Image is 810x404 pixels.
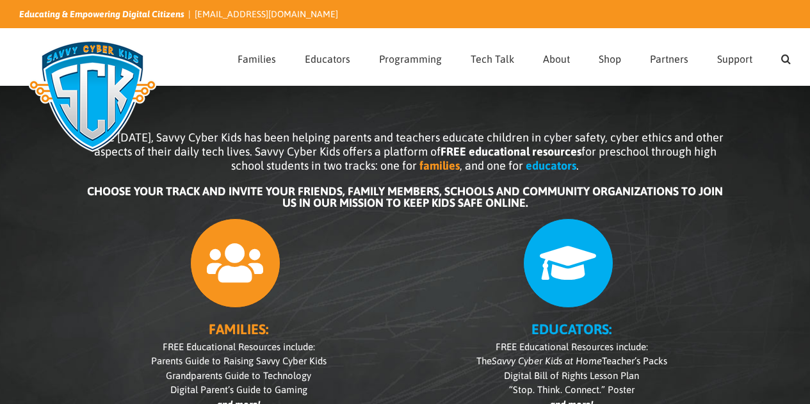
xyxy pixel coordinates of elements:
[305,54,350,64] span: Educators
[717,29,752,85] a: Support
[599,54,621,64] span: Shop
[195,9,338,19] a: [EMAIL_ADDRESS][DOMAIN_NAME]
[238,29,791,85] nav: Main Menu
[492,355,602,366] i: Savvy Cyber Kids at Home
[238,29,276,85] a: Families
[650,29,688,85] a: Partners
[305,29,350,85] a: Educators
[151,355,327,366] span: Parents Guide to Raising Savvy Cyber Kids
[441,145,581,158] b: FREE educational resources
[599,29,621,85] a: Shop
[509,384,635,395] span: “Stop. Think. Connect.” Poster
[87,184,723,209] b: CHOOSE YOUR TRACK AND INVITE YOUR FRIENDS, FAMILY MEMBERS, SCHOOLS AND COMMUNITY ORGANIZATIONS TO...
[717,54,752,64] span: Support
[238,54,276,64] span: Families
[526,159,576,172] b: educators
[19,32,166,160] img: Savvy Cyber Kids Logo
[379,29,442,85] a: Programming
[576,159,579,172] span: .
[460,159,523,172] span: , and one for
[209,321,268,337] b: FAMILIES:
[476,355,667,366] span: The Teacher’s Packs
[650,54,688,64] span: Partners
[163,341,315,352] span: FREE Educational Resources include:
[166,370,311,381] span: Grandparents Guide to Technology
[504,370,639,381] span: Digital Bill of Rights Lesson Plan
[471,54,514,64] span: Tech Talk
[87,131,724,172] span: Since [DATE], Savvy Cyber Kids has been helping parents and teachers educate children in cyber sa...
[543,29,570,85] a: About
[543,54,570,64] span: About
[471,29,514,85] a: Tech Talk
[379,54,442,64] span: Programming
[19,9,184,19] i: Educating & Empowering Digital Citizens
[531,321,612,337] b: EDUCATORS:
[781,29,791,85] a: Search
[170,384,307,395] span: Digital Parent’s Guide to Gaming
[496,341,648,352] span: FREE Educational Resources include:
[419,159,460,172] b: families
